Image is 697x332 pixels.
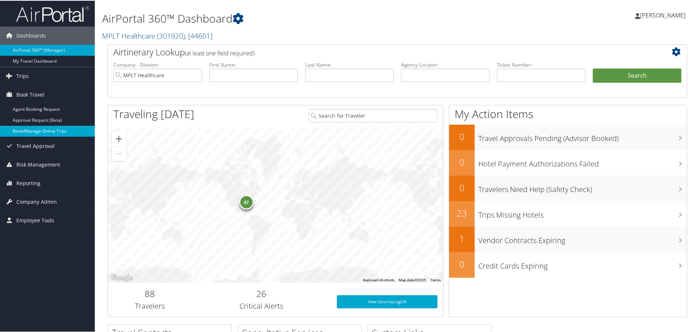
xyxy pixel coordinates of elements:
[478,129,687,143] h3: Travel Approvals Pending (Advisor Booked)
[16,26,46,44] span: Dashboards
[157,30,185,40] span: ( 301920 )
[337,294,437,308] a: View SecurityLogic®
[102,30,213,40] a: MPLT Healthcare
[431,277,441,281] a: Terms (opens in new tab)
[449,106,687,121] h1: My Action Items
[197,300,326,310] h3: Critical Alerts
[185,30,213,40] span: , [ 44601 ]
[478,231,687,245] h3: Vendor Contracts Expiring
[497,60,585,68] label: Ticket Number:
[112,131,126,145] button: Zoom in
[478,180,687,194] h3: Travelers Need Help (Safety Check)
[16,173,40,192] span: Reporting
[16,211,54,229] span: Employee Tools
[399,277,426,281] span: Map data ©2025
[209,60,298,68] label: First Name:
[112,146,126,160] button: Zoom out
[16,85,44,103] span: Book Travel
[449,257,475,270] h2: 0
[449,251,687,277] a: 0Credit Cards Expiring
[239,194,254,209] div: 87
[16,5,89,22] img: airportal-logo.png
[449,130,475,142] h2: 0
[305,60,394,68] label: Last Name:
[635,4,693,26] a: [PERSON_NAME]
[449,232,475,244] h2: 1
[478,155,687,168] h3: Hotel Payment Authorizations Failed
[478,257,687,270] h3: Credit Cards Expiring
[449,200,687,226] a: 23Trips Missing Hotels
[309,108,437,122] input: Search for Traveler
[449,181,475,193] h2: 0
[113,287,186,299] h2: 88
[110,273,134,282] a: Open this area in Google Maps (opens a new window)
[102,10,496,26] h1: AirPortal 360™ Dashboard
[197,287,326,299] h2: 26
[113,45,633,58] h2: Airtinerary Lookup
[449,124,687,149] a: 0Travel Approvals Pending (Advisor Booked)
[449,155,475,168] h2: 0
[401,60,490,68] label: Agency Locator:
[16,192,57,210] span: Company Admin
[113,60,202,68] label: Company - Division:
[593,68,681,82] button: Search
[478,206,687,219] h3: Trips Missing Hotels
[640,11,685,19] span: [PERSON_NAME]
[449,206,475,219] h2: 23
[185,48,254,56] span: (at least one field required)
[16,155,60,173] span: Risk Management
[113,106,194,121] h1: Traveling [DATE]
[16,66,29,85] span: Trips
[113,300,186,310] h3: Travelers
[449,149,687,175] a: 0Hotel Payment Authorizations Failed
[449,175,687,200] a: 0Travelers Need Help (Safety Check)
[16,136,55,155] span: Travel Approval
[363,277,394,282] button: Keyboard shortcuts
[110,273,134,282] img: Google
[449,226,687,251] a: 1Vendor Contracts Expiring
